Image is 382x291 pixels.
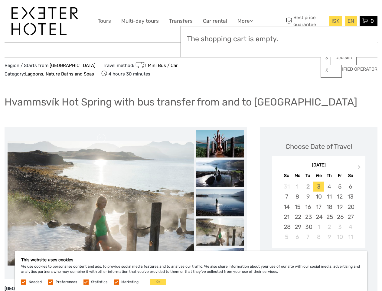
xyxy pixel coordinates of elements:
span: Category: [5,71,94,77]
div: Choose Tuesday, September 16th, 2025 [303,202,313,212]
label: Marketing [121,279,139,285]
div: Mo [292,172,303,180]
div: Tu [303,172,313,180]
span: Best price guarantee [284,14,327,28]
p: We're away right now. Please check back later! [8,11,68,15]
a: Mini Bus / Car [134,63,178,68]
div: Choose Thursday, September 18th, 2025 [324,202,335,212]
div: Choose Wednesday, October 1st, 2025 [313,222,324,232]
div: Choose Thursday, October 9th, 2025 [324,232,335,242]
a: Tours [98,17,111,25]
div: Choose Saturday, September 27th, 2025 [345,212,356,222]
h1: Hvammsvík Hot Spring with bus transfer from and to [GEOGRAPHIC_DATA] [5,96,357,108]
img: d24b1279f25f46d0be34bf36f3f5606e_slider_thumbnail.jpeg [196,130,244,158]
a: Lagoons, Nature Baths and Spas [25,71,94,77]
div: Choose Wednesday, September 24th, 2025 [313,212,324,222]
div: Choose Friday, September 26th, 2025 [335,212,345,222]
div: Choose Saturday, October 4th, 2025 [345,222,356,232]
div: We use cookies to personalise content and ads, to provide social media features and to analyse ou... [15,251,367,291]
div: Choose Wednesday, September 10th, 2025 [313,192,324,202]
label: Statistics [91,279,107,285]
div: Choose Tuesday, September 9th, 2025 [303,192,313,202]
a: $ [321,52,341,63]
a: More [237,17,253,25]
div: Choose Friday, September 5th, 2025 [335,182,345,192]
a: Car rental [203,17,227,25]
img: 349832bbc9dc465cbd0e945aa207a9ad_slider_thumbnail.jpeg [196,189,244,216]
button: Open LiveChat chat widget [70,9,77,17]
div: Choose Tuesday, September 23rd, 2025 [303,212,313,222]
div: Choose Thursday, September 4th, 2025 [324,182,335,192]
div: Choose Wednesday, September 3rd, 2025 [313,182,324,192]
img: a7280d38da1c4901b04b007ae80105e3_slider_thumbnail.jpeg [196,219,244,246]
div: Choose Monday, September 22nd, 2025 [292,212,303,222]
label: Needed [29,279,42,285]
a: £ [321,65,341,76]
div: Choose Saturday, September 13th, 2025 [345,192,356,202]
label: Preferences [56,279,77,285]
div: EN [345,16,357,26]
span: Travel method: [103,61,178,69]
div: Choose Tuesday, September 30th, 2025 [303,222,313,232]
div: Su [281,172,292,180]
h5: This website uses cookies [21,257,361,263]
div: Choose Friday, October 3rd, 2025 [335,222,345,232]
a: Multi-day tours [121,17,159,25]
a: Deutsch [331,52,356,63]
div: Choose Wednesday, September 17th, 2025 [313,202,324,212]
div: Th [324,172,335,180]
span: Region / Starts from: [5,62,96,69]
div: Choose Saturday, October 11th, 2025 [345,232,356,242]
img: a7280d38da1c4901b04b007ae80105e3_main_slider.jpeg [8,141,194,266]
div: Not available Monday, September 1st, 2025 [292,182,303,192]
div: Choose Tuesday, October 7th, 2025 [303,232,313,242]
div: Choose Thursday, September 11th, 2025 [324,192,335,202]
div: We [313,172,324,180]
div: Choose Friday, October 10th, 2025 [335,232,345,242]
span: 4 hours 30 minutes [101,69,150,78]
img: a47a2b557e6548eca7f0ec8d396d3efe_slider_thumbnail.jpeg [196,160,244,187]
div: Choose Monday, October 6th, 2025 [292,232,303,242]
div: Choose Thursday, October 2nd, 2025 [324,222,335,232]
div: Choose Sunday, September 14th, 2025 [281,202,292,212]
div: Choose Friday, September 19th, 2025 [335,202,345,212]
img: 9edda10f402445098e66ccb04e5c5fbd_slider_thumbnail.jpeg [196,248,244,275]
div: Choose Monday, September 15th, 2025 [292,202,303,212]
div: Not available Sunday, August 31st, 2025 [281,182,292,192]
div: Choose Monday, September 29th, 2025 [292,222,303,232]
div: [DATE] [272,162,365,169]
div: month 2025-09 [274,182,363,242]
div: Choose Sunday, September 21st, 2025 [281,212,292,222]
a: Transfers [169,17,193,25]
div: Choose Wednesday, October 8th, 2025 [313,232,324,242]
div: Choose Thursday, September 25th, 2025 [324,212,335,222]
div: Choose Date of Travel [286,142,352,151]
div: Fr [335,172,345,180]
span: 0 [370,18,375,24]
img: 1336-96d47ae6-54fc-4907-bf00-0fbf285a6419_logo_big.jpg [11,7,78,35]
div: Choose Friday, September 12th, 2025 [335,192,345,202]
div: Sa [345,172,356,180]
span: ISK [331,18,339,24]
div: Choose Monday, September 8th, 2025 [292,192,303,202]
span: Verified Operator [333,66,377,72]
h3: The shopping cart is empty. [187,35,371,43]
div: Not available Tuesday, September 2nd, 2025 [303,182,313,192]
div: Choose Saturday, September 6th, 2025 [345,182,356,192]
div: Choose Sunday, September 7th, 2025 [281,192,292,202]
a: [GEOGRAPHIC_DATA] [50,63,96,68]
button: OK [150,279,166,285]
div: Choose Sunday, September 28th, 2025 [281,222,292,232]
div: Choose Sunday, October 5th, 2025 [281,232,292,242]
div: Choose Saturday, September 20th, 2025 [345,202,356,212]
button: Next Month [355,164,365,173]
